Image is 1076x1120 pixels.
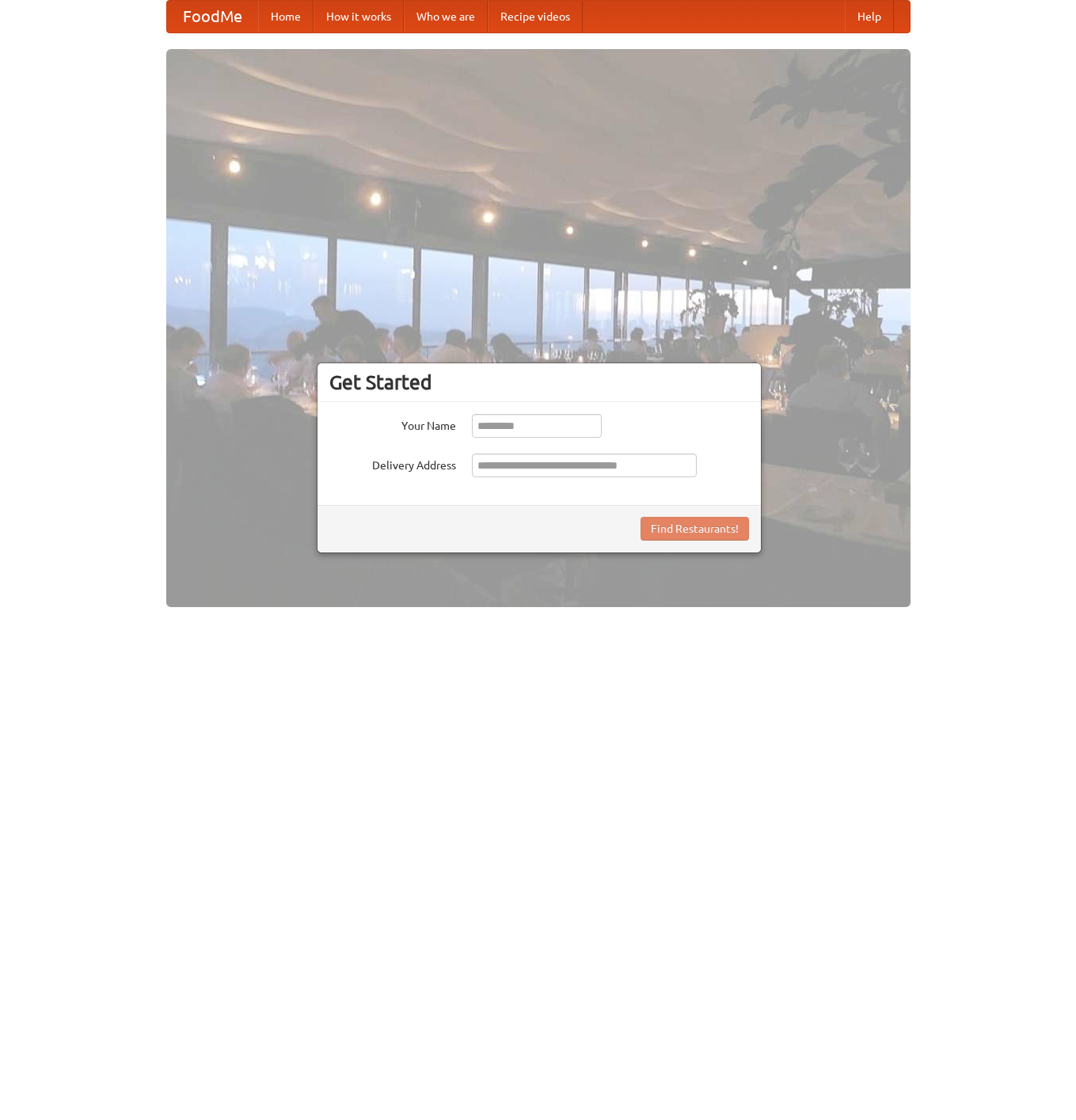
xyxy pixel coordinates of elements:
[329,454,456,473] label: Delivery Address
[329,370,749,394] h3: Get Started
[167,1,258,32] a: FoodMe
[641,517,749,541] button: Find Restaurants!
[845,1,894,32] a: Help
[314,1,404,32] a: How it works
[404,1,488,32] a: Who we are
[329,414,456,434] label: Your Name
[488,1,583,32] a: Recipe videos
[258,1,314,32] a: Home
